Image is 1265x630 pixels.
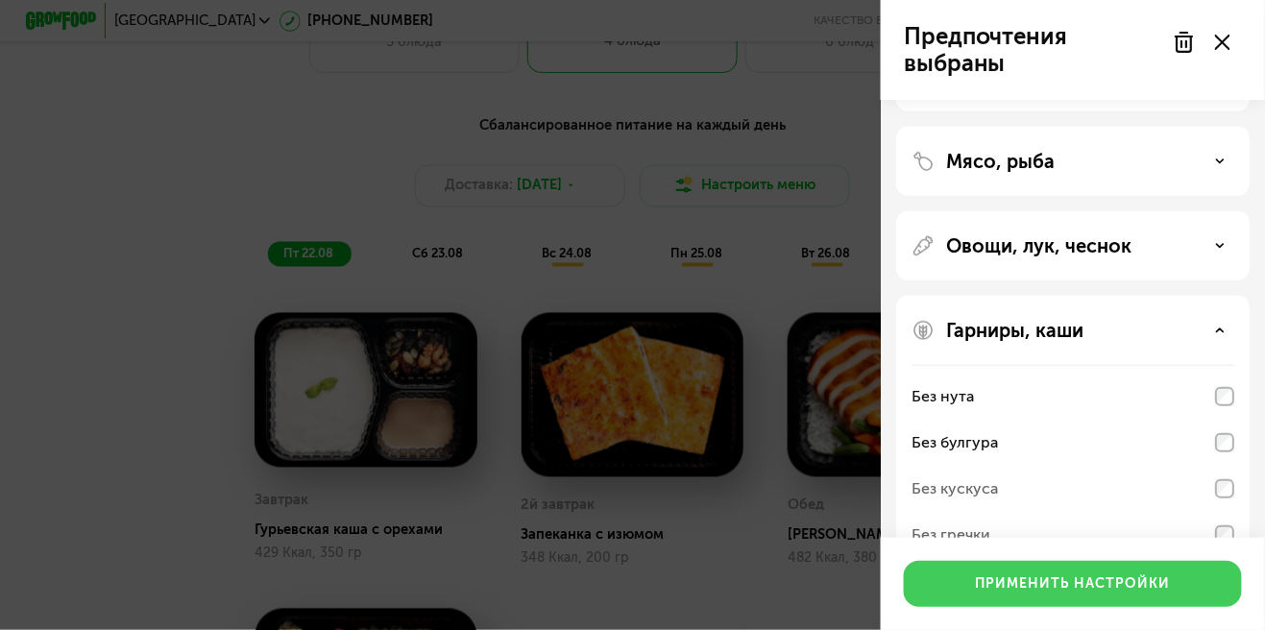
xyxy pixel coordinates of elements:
p: Предпочтения выбраны [904,23,1161,77]
button: Применить настройки [904,561,1242,607]
div: Применить настройки [976,574,1171,594]
div: Без кускуса [912,477,998,500]
p: Мясо, рыба [946,150,1055,173]
div: Без булгура [912,431,998,454]
div: Без гречки [912,523,990,546]
div: Без нута [912,385,974,408]
p: Овощи, лук, чеснок [946,234,1131,257]
p: Гарниры, каши [946,319,1083,342]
